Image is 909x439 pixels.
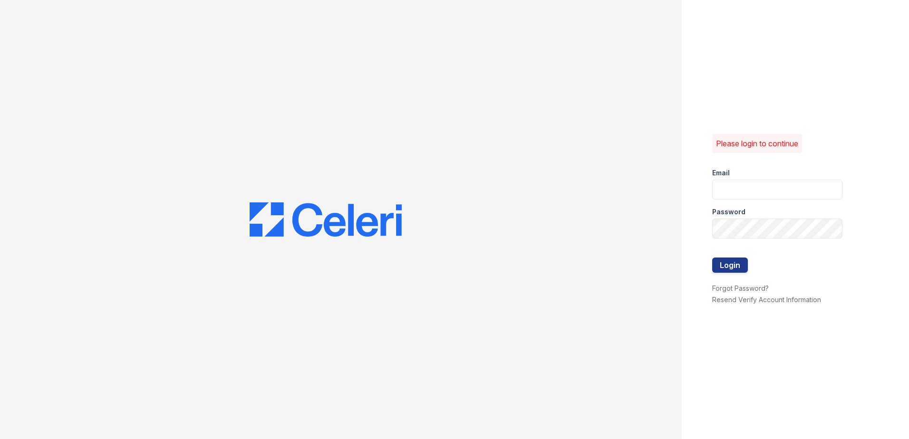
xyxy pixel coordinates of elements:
p: Please login to continue [716,138,798,149]
img: CE_Logo_Blue-a8612792a0a2168367f1c8372b55b34899dd931a85d93a1a3d3e32e68fde9ad4.png [250,202,402,237]
button: Login [712,258,748,273]
label: Email [712,168,730,178]
a: Forgot Password? [712,284,769,292]
a: Resend Verify Account Information [712,296,821,304]
label: Password [712,207,745,217]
